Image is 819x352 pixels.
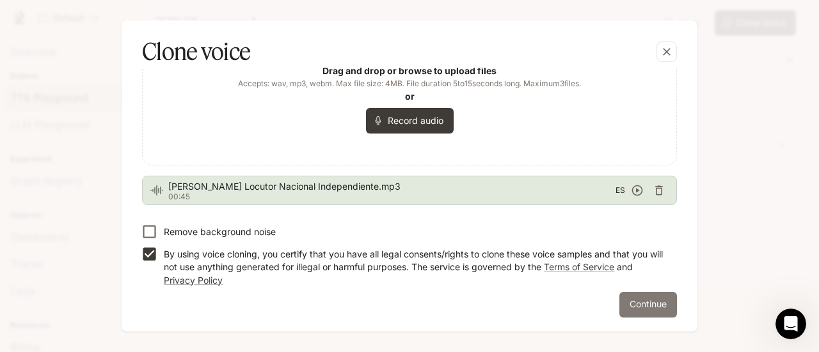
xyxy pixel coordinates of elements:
h5: Clone voice [142,36,250,68]
span: ES [616,184,625,197]
a: Privacy Policy [164,275,223,286]
p: 00:45 [168,193,616,201]
p: Remove background noise [164,226,276,238]
button: Record audio [366,108,454,134]
span: [PERSON_NAME] Locutor Nacional Independiente.mp3 [168,180,616,193]
b: Drag and drop or browse to upload files [322,65,497,76]
b: or [405,91,415,102]
iframe: Intercom live chat [775,309,806,339]
span: Accepts: wav, mp3, webm. Max file size: 4MB. File duration 5 to 15 seconds long. Maximum 3 files. [238,77,581,90]
p: By using voice cloning, you certify that you have all legal consents/rights to clone these voice ... [164,248,667,286]
button: Continue [619,292,677,318]
a: Terms of Service [544,261,614,272]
